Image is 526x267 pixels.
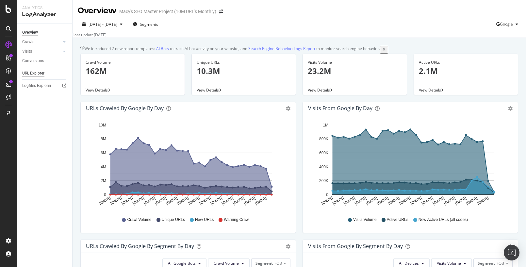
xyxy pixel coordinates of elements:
[286,106,290,111] div: gear
[176,195,189,206] text: [DATE]
[508,106,513,111] div: gear
[140,22,158,27] span: Segments
[133,19,158,29] button: Segments
[365,195,378,206] text: [DATE]
[22,29,68,36] a: Overview
[321,195,334,206] text: [DATE]
[80,46,518,53] div: info banner
[22,70,68,77] a: URL Explorer
[86,59,180,65] div: Crawl Volume
[101,164,106,169] text: 4M
[86,105,164,111] div: URLs Crawled by Google by day
[319,178,328,183] text: 200K
[197,59,291,65] div: Unique URLs
[437,260,461,266] span: Visits Volume
[143,195,156,206] text: [DATE]
[195,217,214,223] span: New URLs
[78,5,117,16] div: Overview
[255,260,273,266] span: Segment
[165,195,178,206] text: [DATE]
[132,195,145,206] text: [DATE]
[188,195,201,206] text: [DATE]
[497,260,504,266] span: FOB
[86,87,108,93] span: View Details
[119,8,216,15] div: Macy's SEO Master Project (10M URL's Monthly)
[98,195,111,206] text: [DATE]
[86,243,194,249] div: URLs Crawled by Google By Segment By Day
[109,195,123,206] text: [DATE]
[22,39,61,45] a: Crawls
[214,260,239,266] span: Crawl Volume
[478,260,495,266] span: Segment
[308,105,372,111] div: Visits from Google by day
[319,164,328,169] text: 400K
[162,217,185,223] span: Unique URLs
[101,137,106,141] text: 8M
[399,260,419,266] span: All Devices
[210,195,223,206] text: [DATE]
[224,217,249,223] span: Warning Crawl
[419,59,513,65] div: Active URLs
[73,32,107,38] div: Last update
[101,178,106,183] text: 2M
[326,192,328,197] text: 0
[387,217,408,223] span: Active URLs
[197,87,219,93] span: View Details
[154,195,167,206] text: [DATE]
[319,137,328,141] text: 800K
[243,195,256,206] text: [DATE]
[219,9,223,14] div: arrow-right-arrow-left
[308,243,403,249] div: Visits from Google By Segment By Day
[376,195,389,206] text: [DATE]
[323,123,328,127] text: 1M
[127,217,151,223] span: Crawl Volume
[94,32,107,38] div: [DATE]
[22,58,44,64] div: Conversions
[421,195,434,206] text: [DATE]
[22,5,67,11] div: Analytics
[199,195,212,206] text: [DATE]
[22,82,51,89] div: Logfiles Explorer
[22,11,67,18] div: LogAnalyzer
[354,195,367,206] text: [DATE]
[419,65,513,76] p: 2.1M
[22,48,32,55] div: Visits
[387,195,401,206] text: [DATE]
[286,244,290,249] div: gear
[22,29,38,36] div: Overview
[308,59,402,65] div: Visits Volume
[308,120,510,211] svg: A chart.
[197,65,291,76] p: 10.3M
[504,245,519,260] div: Open Intercom Messenger
[86,120,288,211] svg: A chart.
[156,46,169,51] a: AI Bots
[353,217,377,223] span: Visits Volume
[476,195,489,206] text: [DATE]
[121,195,134,206] text: [DATE]
[308,87,330,93] span: View Details
[496,19,521,29] button: Google
[22,82,68,89] a: Logfiles Explorer
[419,87,441,93] span: View Details
[84,46,380,53] div: We introduced 2 new report templates: to track AI bot activity on your website, and to monitor se...
[410,195,423,206] text: [DATE]
[89,22,117,27] span: [DATE] - [DATE]
[319,150,328,155] text: 600K
[232,195,245,206] text: [DATE]
[508,244,513,249] div: gear
[104,192,106,197] text: 0
[308,65,402,76] p: 23.2M
[399,195,412,206] text: [DATE]
[419,217,468,223] span: New Active URLs (all codes)
[380,46,388,53] button: close banner
[22,39,34,45] div: Crawls
[254,195,267,206] text: [DATE]
[443,195,456,206] text: [DATE]
[168,260,196,266] span: All Google Bots
[454,195,467,206] text: [DATE]
[343,195,356,206] text: [DATE]
[86,65,180,76] p: 162M
[432,195,445,206] text: [DATE]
